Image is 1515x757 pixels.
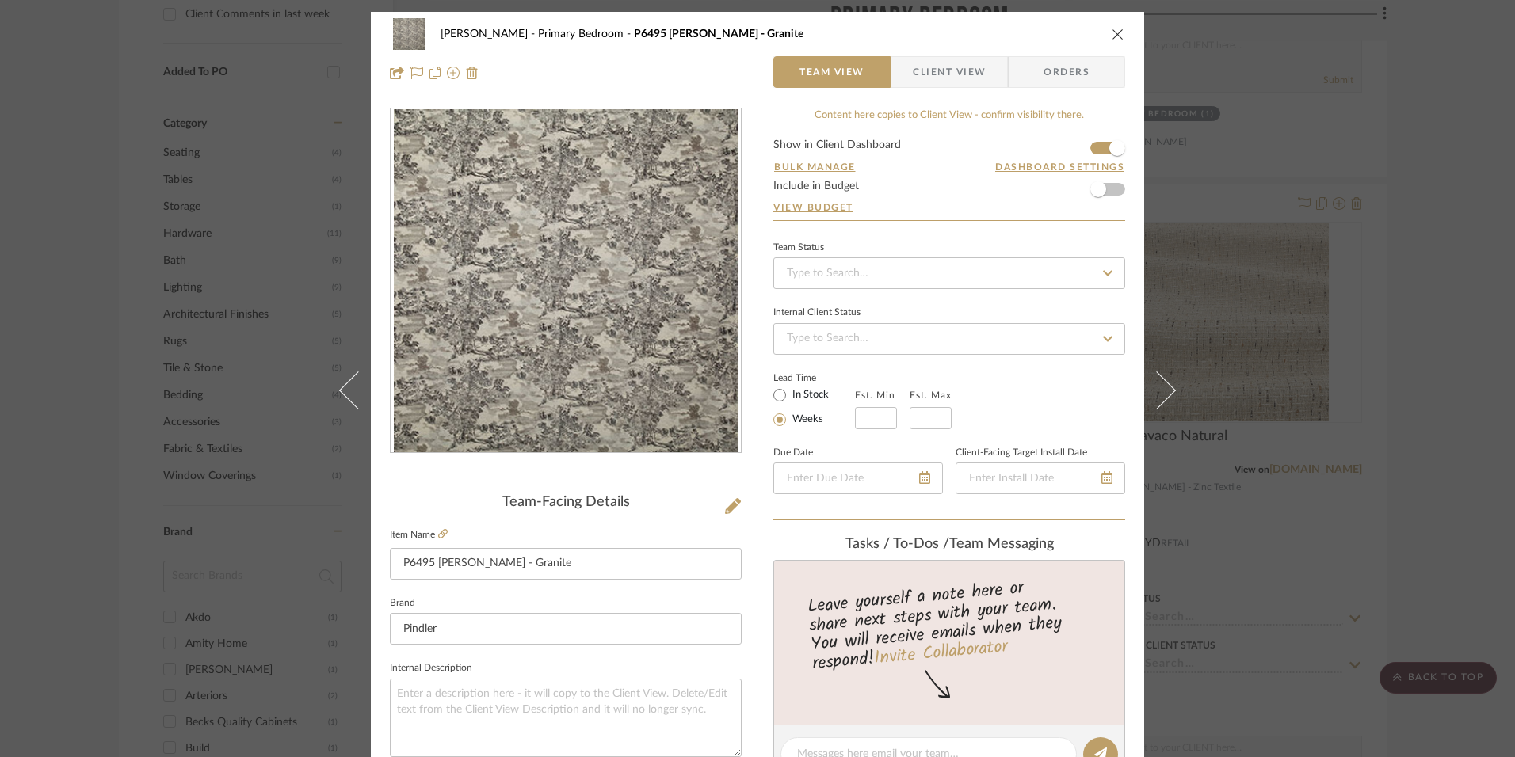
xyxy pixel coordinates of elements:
button: close [1111,27,1125,41]
label: Lead Time [773,371,855,385]
div: Team-Facing Details [390,494,742,512]
div: Team Status [773,244,824,252]
div: Internal Client Status [773,309,861,317]
div: Leave yourself a note here or share next steps with your team. You will receive emails when they ... [772,571,1128,677]
input: Enter Due Date [773,462,943,494]
span: Primary Bedroom [538,29,634,40]
span: Orders [1026,56,1107,88]
button: Bulk Manage [773,160,857,174]
label: Est. Min [855,390,895,401]
label: Weeks [789,413,823,427]
label: In Stock [789,388,829,402]
label: Client-Facing Target Install Date [956,449,1087,457]
img: Remove from project [466,67,479,79]
button: Dashboard Settings [994,160,1125,174]
a: Invite Collaborator [873,633,1009,673]
mat-radio-group: Select item type [773,385,855,429]
label: Est. Max [910,390,952,401]
input: Type to Search… [773,323,1125,355]
span: P6495 [PERSON_NAME] - Granite [634,29,803,40]
input: Enter Install Date [956,462,1125,494]
span: [PERSON_NAME] [441,29,538,40]
div: team Messaging [773,536,1125,553]
div: Content here copies to Client View - confirm visibility there. [773,108,1125,124]
label: Item Name [390,528,448,542]
input: Type to Search… [773,257,1125,289]
input: Enter Item Name [390,548,742,580]
label: Brand [390,599,415,607]
input: Enter Brand [390,613,742,645]
label: Due Date [773,449,813,457]
span: Tasks / To-Dos / [845,537,949,551]
span: Team View [799,56,864,88]
a: View Budget [773,201,1125,214]
label: Internal Description [390,664,472,672]
img: 9a9351bb-84aa-4e79-bb25-0b2aaf5d544c_436x436.jpg [394,109,738,453]
span: Client View [913,56,986,88]
div: 0 [391,109,741,453]
img: 9a9351bb-84aa-4e79-bb25-0b2aaf5d544c_48x40.jpg [390,18,428,50]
